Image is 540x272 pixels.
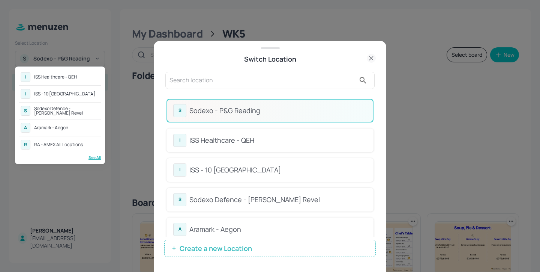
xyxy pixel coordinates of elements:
div: R [21,140,30,150]
div: I [21,72,30,82]
div: ISS Healthcare - QEH [34,75,77,79]
div: I [21,89,30,99]
div: Aramark - Aegon [34,125,68,130]
div: A [21,123,30,133]
div: RA - AMEX All Locations [34,142,83,147]
div: S [21,106,30,116]
div: ISS - 10 [GEOGRAPHIC_DATA] [34,92,95,96]
div: See All [19,155,101,160]
div: Sodexo Defence - [PERSON_NAME] Revel [34,106,99,115]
